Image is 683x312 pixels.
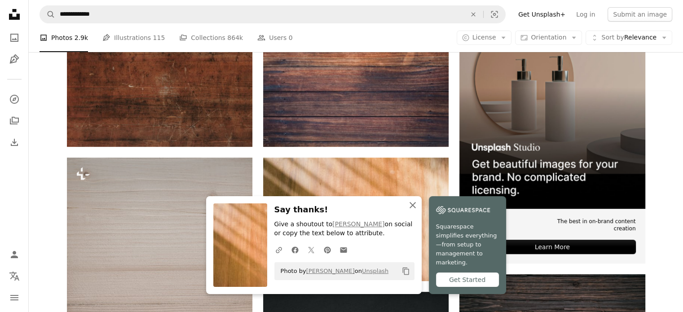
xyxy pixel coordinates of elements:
img: file-1715714113747-b8b0561c490eimage [459,23,645,208]
button: Sort byRelevance [586,31,672,45]
button: Visual search [484,6,505,23]
a: Photos [5,29,23,47]
a: Collections 864k [179,23,243,52]
form: Find visuals sitewide [40,5,506,23]
a: Collections [5,112,23,130]
a: Explore [5,90,23,108]
button: Search Unsplash [40,6,55,23]
span: Squarespace simplifies everything—from setup to management to marketing. [436,222,499,267]
img: an old wooden wall with peeling paint on it [67,23,252,146]
a: Download History [5,133,23,151]
h3: Say thanks! [274,203,414,216]
button: Clear [463,6,483,23]
span: 864k [227,33,243,43]
a: Share on Pinterest [319,241,335,259]
img: file-1747939142011-51e5cc87e3c9 [436,203,490,217]
div: Get Started [436,272,499,287]
span: License [472,34,496,41]
span: Sort by [601,34,624,41]
span: 0 [289,33,293,43]
span: Orientation [531,34,566,41]
button: License [457,31,512,45]
img: a blurry photo of a clock on a wall [263,158,449,281]
a: Unsplash [362,268,388,274]
a: an old wooden wall with peeling paint on it [67,80,252,88]
a: Illustrations 115 [102,23,165,52]
a: The best in on-brand content creationLearn More [459,23,645,264]
a: [PERSON_NAME] [306,268,355,274]
a: Illustrations [5,50,23,68]
span: Photo by on [276,264,389,278]
a: Share on Twitter [303,241,319,259]
span: 115 [153,33,165,43]
span: Relevance [601,33,657,42]
img: brown wooden surface [263,23,449,146]
button: Language [5,267,23,285]
a: Share on Facebook [287,241,303,259]
a: Share over email [335,241,352,259]
span: The best in on-brand content creation [533,218,635,233]
a: Home — Unsplash [5,5,23,25]
div: Learn More [469,240,635,254]
a: Users 0 [257,23,293,52]
button: Menu [5,289,23,307]
a: a piece of wood that has been cut in half [67,292,252,300]
p: Give a shoutout to on social or copy the text below to attribute. [274,220,414,238]
button: Submit an image [608,7,672,22]
a: Get Unsplash+ [513,7,571,22]
a: Log in [571,7,600,22]
button: Copy to clipboard [398,264,414,279]
button: Orientation [515,31,582,45]
a: brown wooden surface [263,80,449,88]
a: [PERSON_NAME] [332,220,384,228]
a: Squarespace simplifies everything—from setup to management to marketing.Get Started [429,196,506,294]
a: Log in / Sign up [5,246,23,264]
